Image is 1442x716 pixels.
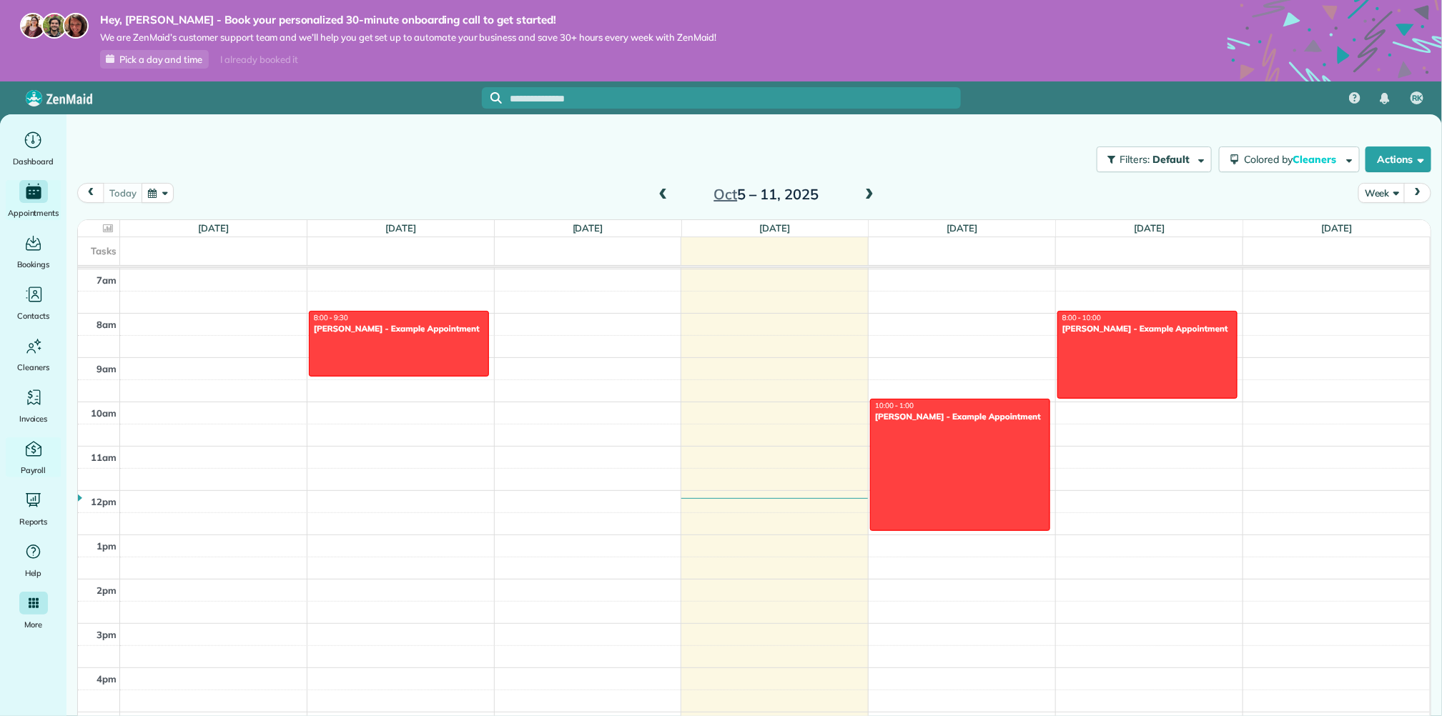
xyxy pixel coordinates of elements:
[6,129,61,169] a: Dashboard
[1120,153,1150,166] span: Filters:
[947,222,977,234] a: [DATE]
[17,257,50,272] span: Bookings
[91,407,117,419] span: 10am
[91,496,117,507] span: 12pm
[6,540,61,580] a: Help
[20,13,46,39] img: maria-72a9807cf96188c08ef61303f053569d2e2a8a1cde33d635c8a3ac13582a053d.jpg
[6,489,61,529] a: Reports
[573,222,603,234] a: [DATE]
[97,673,117,685] span: 4pm
[1090,146,1212,172] a: Filters: Default
[24,617,42,632] span: More
[91,245,117,257] span: Tasks
[8,206,59,220] span: Appointments
[212,51,307,69] div: I already booked it
[21,463,46,477] span: Payroll
[100,31,717,44] span: We are ZenMaid’s customer support team and we’ll help you get set up to automate your business an...
[385,222,416,234] a: [DATE]
[760,222,791,234] a: [DATE]
[482,92,502,104] button: Focus search
[1366,146,1431,172] button: Actions
[1404,183,1431,202] button: next
[1134,222,1165,234] a: [DATE]
[97,319,117,330] span: 8am
[1062,324,1233,334] div: [PERSON_NAME] - Example Appointment
[714,185,738,203] span: Oct
[41,13,67,39] img: jorge-587dff0eeaa6aab1f244e6dc62b8924c3b6ad411094392a53c71c6c4a576187d.jpg
[100,13,717,27] strong: Hey, [PERSON_NAME] - Book your personalized 30-minute onboarding call to get started!
[19,514,48,529] span: Reports
[97,363,117,374] span: 9am
[1219,146,1360,172] button: Colored byCleaners
[198,222,229,234] a: [DATE]
[677,187,856,202] h2: 5 – 11, 2025
[17,309,49,323] span: Contacts
[97,540,117,552] span: 1pm
[100,50,209,69] a: Pick a day and time
[6,180,61,220] a: Appointments
[1062,313,1101,322] span: 8:00 - 10:00
[490,92,502,104] svg: Focus search
[13,154,54,169] span: Dashboard
[6,334,61,374] a: Cleaners
[97,629,117,640] span: 3pm
[1412,93,1422,104] span: RK
[25,566,42,580] span: Help
[874,412,1046,422] div: [PERSON_NAME] - Example Appointment
[314,313,348,322] span: 8:00 - 9:30
[6,437,61,477] a: Payroll
[17,360,49,374] span: Cleaners
[97,274,117,286] span: 7am
[19,412,48,426] span: Invoices
[97,585,117,596] span: 2pm
[1370,83,1400,114] div: Notifications
[1321,222,1352,234] a: [DATE]
[103,183,142,202] button: today
[1244,153,1341,166] span: Colored by
[63,13,89,39] img: michelle-19f622bdf1676172e81f8f8fba1fb50e276960ebfe0243fe18214015130c80e4.jpg
[6,232,61,272] a: Bookings
[6,283,61,323] a: Contacts
[1152,153,1190,166] span: Default
[313,324,485,334] div: [PERSON_NAME] - Example Appointment
[91,452,117,463] span: 11am
[1338,81,1442,114] nav: Main
[119,54,202,65] span: Pick a day and time
[1358,183,1405,202] button: Week
[77,183,104,202] button: prev
[1097,146,1212,172] button: Filters: Default
[6,386,61,426] a: Invoices
[875,401,914,410] span: 10:00 - 1:00
[1293,153,1339,166] span: Cleaners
